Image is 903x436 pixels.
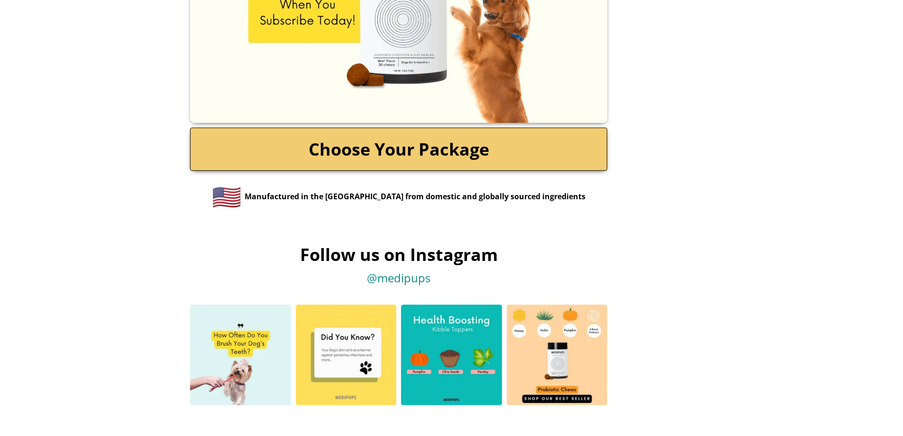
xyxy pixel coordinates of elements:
[296,305,397,406] img: d-y-k
[245,191,585,202] span: Manufactured in the [GEOGRAPHIC_DATA] from domestic and globally sourced ingredients
[190,128,607,171] a: Choose Your Package
[190,243,607,266] h2: Follow us on Instagram
[507,305,608,406] img: probiotic
[401,305,502,406] img: health-boosting
[190,270,607,286] a: @medipups
[190,305,291,406] img: dog-teeth
[212,180,241,213] span: 🇺🇸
